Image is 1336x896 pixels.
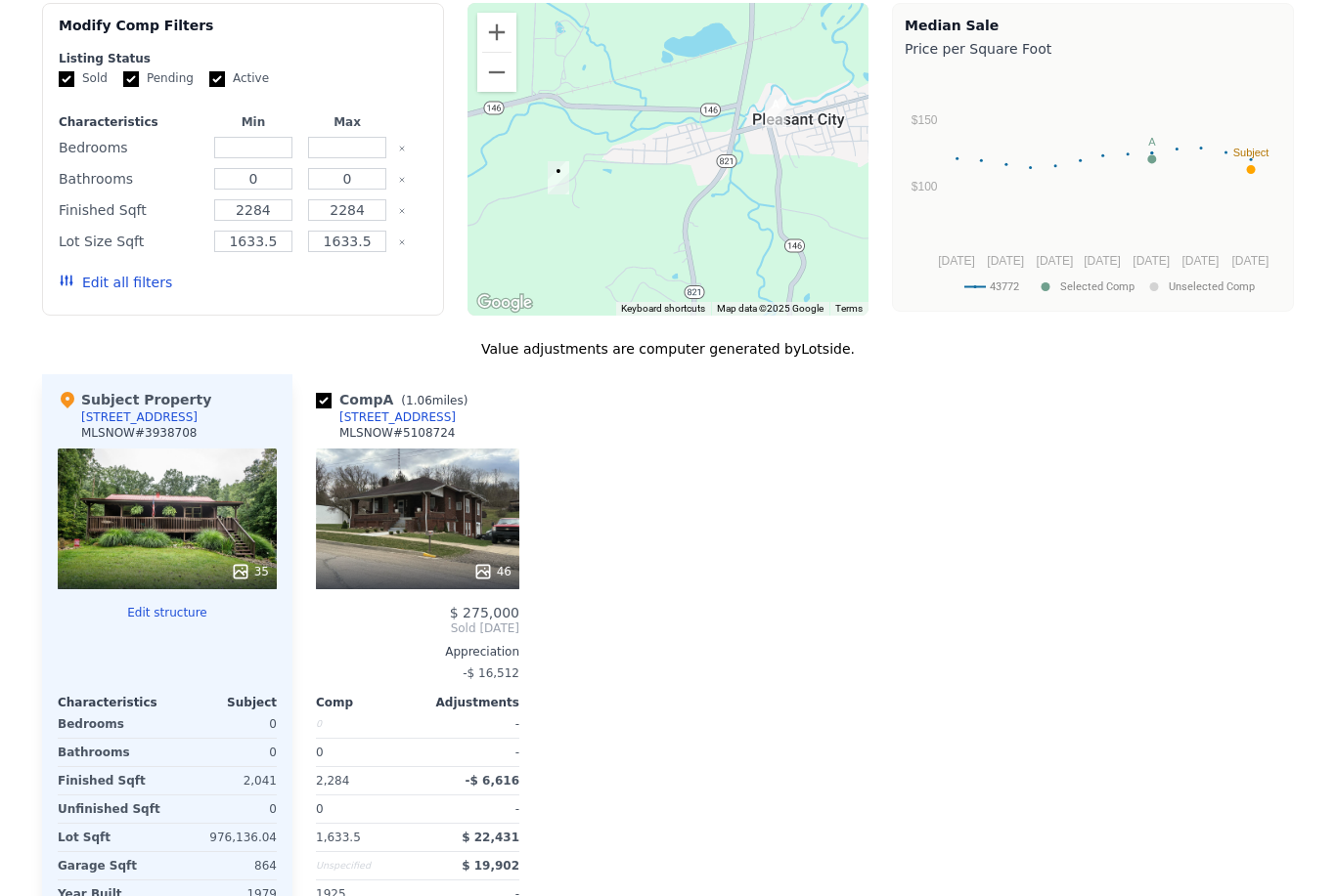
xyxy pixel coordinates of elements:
input: Pending [123,71,139,87]
div: Finished Sqft [58,767,163,794]
a: Open this area in Google Maps (opens a new window) [472,290,537,316]
span: -$ 6,616 [466,774,519,788]
span: $ 22,431 [462,831,519,844]
div: - [422,739,519,766]
div: Unfinished Sqft [58,795,163,823]
div: 0 [171,710,277,738]
div: 35 [231,562,269,581]
span: $ 275,000 [450,605,519,620]
text: [DATE] [987,254,1024,268]
span: ( miles) [393,394,475,407]
div: 208 Main St [757,87,794,136]
text: $150 [912,113,938,127]
input: Sold [59,71,74,87]
div: Appreciation [316,644,519,660]
text: [DATE] [1232,254,1269,268]
text: Unselected Comp [1169,280,1255,293]
label: Active [209,70,269,87]
button: Edit all filters [59,273,172,292]
div: Bedrooms [58,710,163,738]
button: Clear [398,238,406,246]
span: Sold [DATE] [316,620,519,636]
div: [STREET_ADDRESS] [81,409,198,425]
label: Pending [123,70,194,87]
div: - [422,710,519,738]
span: -$ 16,512 [463,666,519,680]
img: Google [472,290,537,316]
div: Subject [167,695,277,710]
span: Map data ©2025 Google [717,303,824,314]
a: Terms (opens in new tab) [835,303,863,314]
div: Bedrooms [59,134,202,161]
div: 976,136.04 [171,824,277,851]
div: Value adjustments are computer generated by Lotside . [42,339,1294,359]
div: - [422,795,519,823]
button: Keyboard shortcuts [621,302,705,316]
div: Subject Property [58,390,211,409]
text: [DATE] [1133,254,1170,268]
div: Median Sale [905,16,1281,35]
span: 2,284 [316,774,349,788]
div: Characteristics [59,114,202,130]
text: [DATE] [1182,254,1220,268]
div: Listing Status [59,51,427,66]
svg: A chart. [905,63,1281,307]
div: Finished Sqft [59,196,202,224]
div: 9680 Cumberland Rd [540,153,577,202]
div: Characteristics [58,695,167,710]
div: 0 [316,710,414,738]
div: 2,041 [171,767,277,794]
button: Zoom out [477,53,516,92]
button: Clear [398,176,406,184]
div: Lot Size Sqft [59,228,202,255]
span: 1,633.5 [316,831,361,844]
div: [STREET_ADDRESS] [339,409,456,425]
label: Sold [59,70,108,87]
text: $100 [912,180,938,193]
button: Zoom in [477,13,516,52]
div: Comp A [316,390,475,409]
text: A [1148,136,1156,148]
div: 0 [171,739,277,766]
button: Clear [398,207,406,215]
div: Comp [316,695,418,710]
button: Edit structure [58,605,277,620]
text: [DATE] [1084,254,1121,268]
text: [DATE] [938,254,975,268]
div: Adjustments [418,695,519,710]
text: Selected Comp [1060,280,1135,293]
span: $ 19,902 [462,859,519,873]
div: Max [304,114,390,130]
div: Bathrooms [58,739,163,766]
span: 0 [316,802,324,816]
div: MLSNOW # 5108724 [339,425,455,441]
div: MLSNOW # 3938708 [81,425,197,441]
a: [STREET_ADDRESS] [316,409,456,425]
div: 46 [473,562,512,581]
text: 43772 [990,280,1019,293]
input: Active [209,71,225,87]
div: 864 [171,852,277,879]
div: Modify Comp Filters [59,16,427,51]
div: 0 [316,739,414,766]
div: Bathrooms [59,165,202,192]
div: Unspecified [316,852,414,879]
div: Lot Sqft [58,824,163,851]
div: Price per Square Foot [905,35,1281,63]
div: Garage Sqft [58,852,163,879]
span: 1.06 [406,394,432,407]
div: Min [210,114,296,130]
text: [DATE] [1037,254,1074,268]
button: Clear [398,145,406,152]
text: Subject [1233,147,1269,158]
div: 0 [171,795,277,823]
